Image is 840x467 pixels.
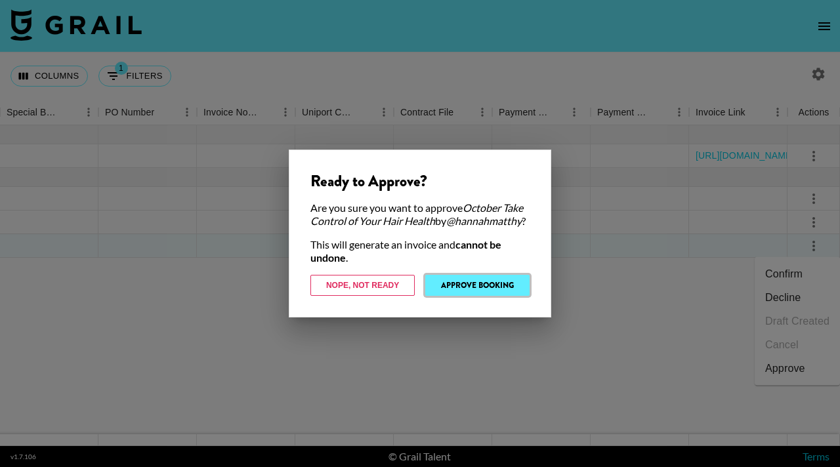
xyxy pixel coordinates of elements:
[310,275,415,296] button: Nope, Not Ready
[310,201,523,227] em: October Take Control of Your Hair Health
[310,201,530,228] div: Are you sure you want to approve by ?
[446,214,522,227] em: @ hannahmatthy
[310,238,530,264] div: This will generate an invoice and .
[425,275,530,296] button: Approve Booking
[310,238,501,264] strong: cannot be undone
[310,171,530,191] div: Ready to Approve?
